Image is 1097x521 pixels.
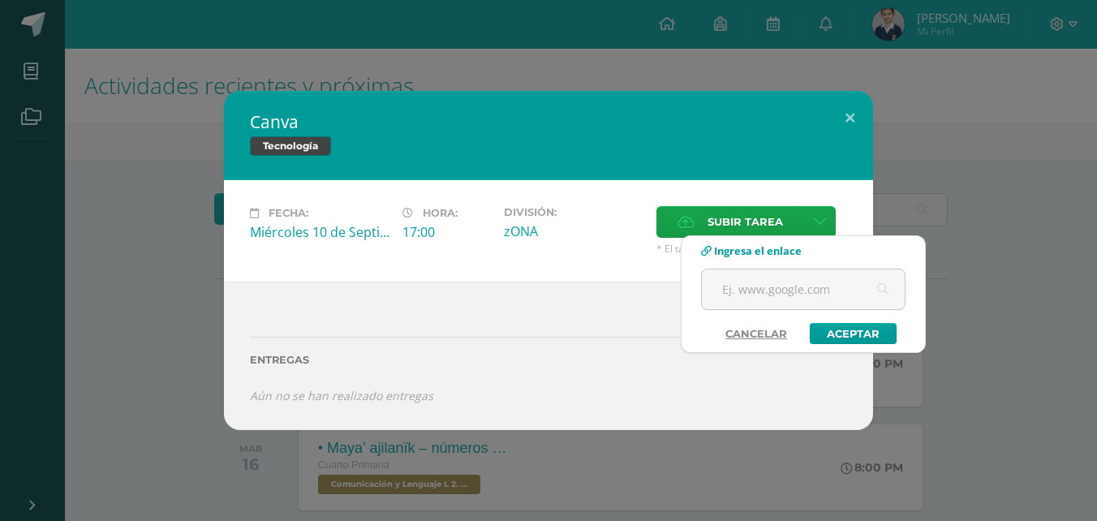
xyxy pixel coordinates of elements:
h2: Canva [250,110,847,133]
i: Aún no se han realizado entregas [250,388,433,403]
span: Ingresa el enlace [714,243,802,258]
a: Aceptar [810,323,897,344]
span: * El tamaño máximo permitido es 50 MB [656,242,847,256]
label: Entregas [250,354,847,366]
span: Subir tarea [708,207,783,237]
span: Fecha: [269,207,308,219]
label: División: [504,206,643,218]
span: Hora: [423,207,458,219]
button: Close (Esc) [827,91,873,146]
span: Tecnología [250,136,331,156]
div: zONA [504,222,643,240]
div: 17:00 [402,223,491,241]
input: Ej. www.google.com [702,269,905,309]
a: Cancelar [709,323,803,344]
div: Miércoles 10 de Septiembre [250,223,389,241]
